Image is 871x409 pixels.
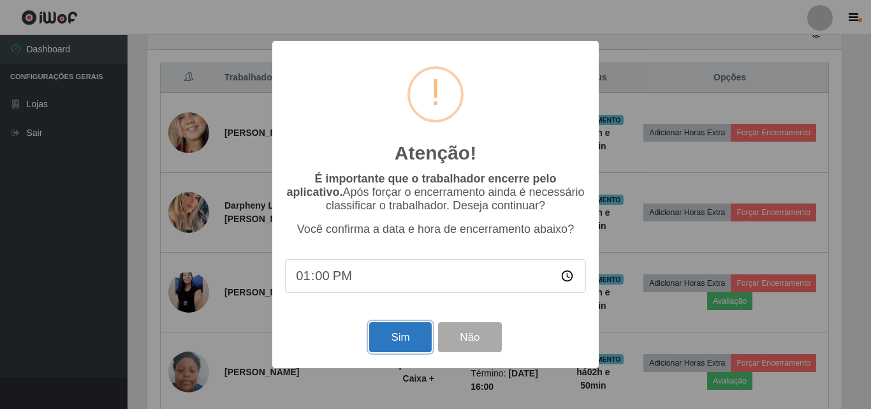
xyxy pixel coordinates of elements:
[286,172,556,198] b: É importante que o trabalhador encerre pelo aplicativo.
[395,142,476,165] h2: Atenção!
[369,322,431,352] button: Sim
[285,172,586,212] p: Após forçar o encerramento ainda é necessário classificar o trabalhador. Deseja continuar?
[285,223,586,236] p: Você confirma a data e hora de encerramento abaixo?
[438,322,501,352] button: Não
